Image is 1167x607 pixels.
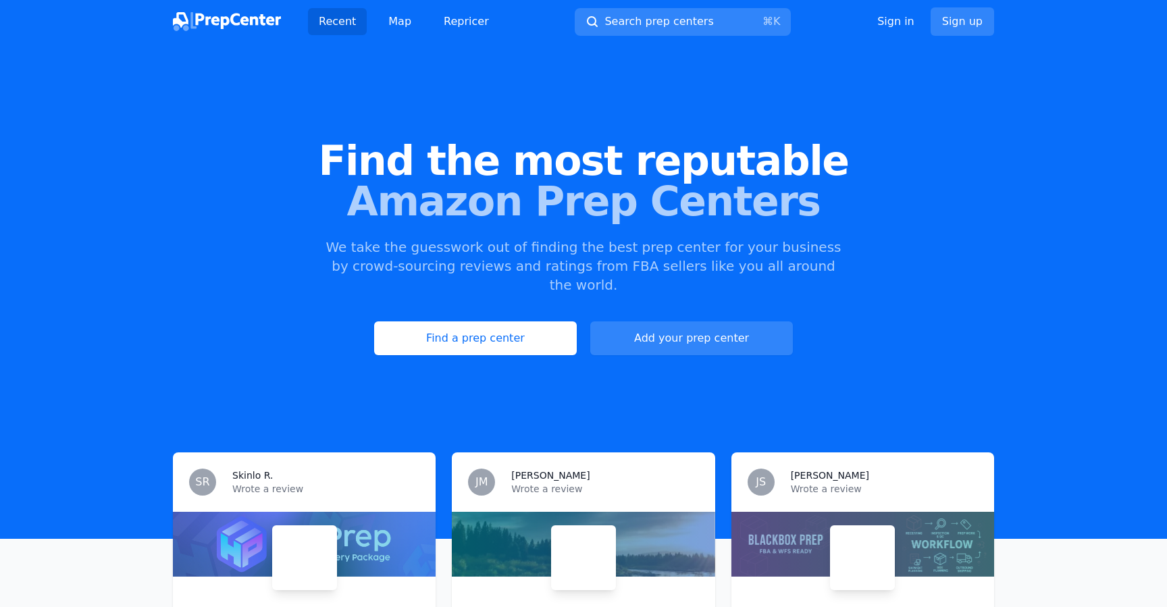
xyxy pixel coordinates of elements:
img: Yellowstone Prep and Ship [554,528,613,587]
a: Sign up [931,7,994,36]
p: Wrote a review [511,482,698,496]
span: JS [756,477,766,487]
p: Wrote a review [791,482,978,496]
span: SR [195,477,209,487]
p: We take the guesswork out of finding the best prep center for your business by crowd-sourcing rev... [324,238,843,294]
span: Find the most reputable [22,140,1145,181]
img: PrepCenter [173,12,281,31]
h3: [PERSON_NAME] [511,469,590,482]
span: Amazon Prep Centers [22,181,1145,221]
a: Sign in [877,14,914,30]
a: Recent [308,8,367,35]
a: Repricer [433,8,500,35]
h3: [PERSON_NAME] [791,469,869,482]
img: HexPrep [275,528,334,587]
button: Search prep centers⌘K [575,8,791,36]
img: Black Box Preps [833,528,892,587]
p: Wrote a review [232,482,419,496]
a: Add your prep center [590,321,793,355]
a: Find a prep center [374,321,577,355]
kbd: K [773,15,781,28]
span: Search prep centers [604,14,713,30]
kbd: ⌘ [762,15,773,28]
span: JM [475,477,488,487]
h3: Skinlo R. [232,469,273,482]
a: Map [378,8,422,35]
